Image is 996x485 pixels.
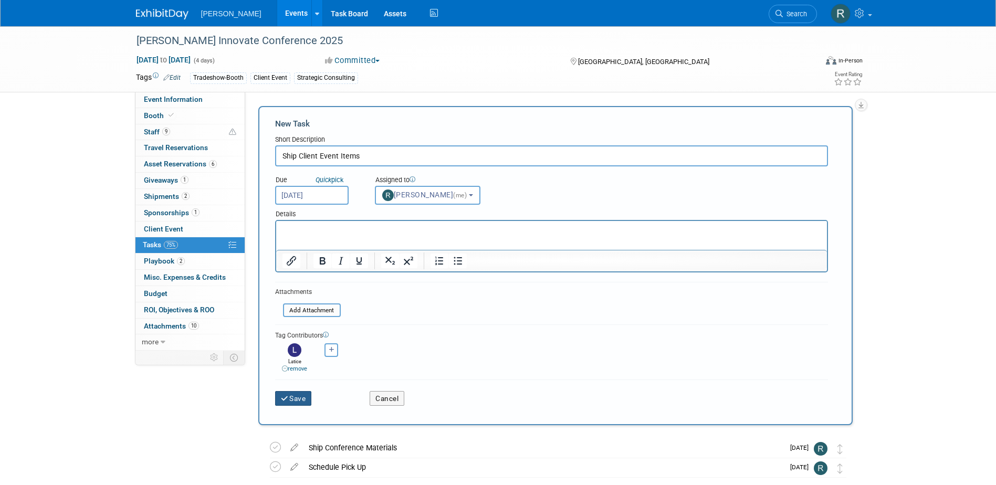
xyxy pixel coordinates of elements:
img: ExhibitDay [136,9,188,19]
a: Sponsorships1 [135,205,245,221]
a: edit [285,462,303,472]
div: Due [275,175,359,186]
span: Sponsorships [144,208,200,217]
button: Italic [332,254,350,268]
button: Underline [350,254,368,268]
div: Tradeshow-Booth [190,72,247,83]
i: Booth reservation complete [169,112,174,118]
span: 6 [209,160,217,168]
a: Attachments10 [135,319,245,334]
span: Event Information [144,95,203,103]
a: Asset Reservations6 [135,156,245,172]
img: Rebecca Deis [831,4,851,24]
span: 9 [162,128,170,135]
a: edit [285,443,303,452]
div: [PERSON_NAME] Innovate Conference 2025 [133,31,801,50]
a: Tasks75% [135,237,245,253]
a: Edit [163,74,181,81]
a: Shipments2 [135,189,245,205]
button: [PERSON_NAME](me) [375,186,480,205]
span: Travel Reservations [144,143,208,152]
div: Schedule Pick Up [303,458,784,476]
button: Bold [313,254,331,268]
div: New Task [275,118,828,130]
span: Playbook [144,257,185,265]
span: to [159,56,169,64]
input: Name of task or a short description [275,145,828,166]
a: Booth [135,108,245,124]
span: 10 [188,322,199,330]
div: Latice [278,357,312,373]
a: Staff9 [135,124,245,140]
span: 2 [182,192,190,200]
a: Misc. Expenses & Credits [135,270,245,286]
span: Booth [144,111,176,120]
a: Travel Reservations [135,140,245,156]
i: Move task [837,463,843,473]
span: more [142,338,159,346]
div: Event Rating [834,72,862,77]
a: remove [282,365,307,372]
button: Subscript [381,254,399,268]
span: Attachments [144,322,199,330]
span: Potential Scheduling Conflict -- at least one attendee is tagged in another overlapping event. [229,128,236,137]
span: Giveaways [144,176,188,184]
button: Cancel [370,391,404,406]
span: ROI, Objectives & ROO [144,305,214,314]
span: Asset Reservations [144,160,217,168]
img: Rebecca Deis [814,442,827,456]
img: Rebecca Deis [814,461,827,475]
input: Due Date [275,186,349,205]
span: Client Event [144,225,183,233]
span: Misc. Expenses & Credits [144,273,226,281]
img: Format-Inperson.png [826,56,836,65]
td: Tags [136,72,181,84]
span: 75% [164,241,178,249]
a: Giveaways1 [135,173,245,188]
a: Budget [135,286,245,302]
a: Playbook2 [135,254,245,269]
button: Insert/edit link [282,254,300,268]
span: [DATE] [790,463,814,471]
button: Numbered list [431,254,448,268]
div: Strategic Consulting [294,72,358,83]
span: Shipments [144,192,190,201]
div: Client Event [250,72,290,83]
div: In-Person [838,57,863,65]
div: Ship Conference Materials [303,439,784,457]
td: Personalize Event Tab Strip [205,351,224,364]
span: Staff [144,128,170,136]
span: 1 [181,176,188,184]
span: [DATE] [790,444,814,451]
button: Save [275,391,312,406]
img: Latice Spann [288,343,301,357]
a: Client Event [135,222,245,237]
span: Search [783,10,807,18]
span: (4 days) [193,57,215,64]
td: Toggle Event Tabs [223,351,245,364]
a: Search [769,5,817,23]
span: [PERSON_NAME] [382,191,469,199]
i: Quick [316,176,331,184]
button: Bullet list [449,254,467,268]
span: [GEOGRAPHIC_DATA], [GEOGRAPHIC_DATA] [578,58,709,66]
span: 2 [177,257,185,265]
a: ROI, Objectives & ROO [135,302,245,318]
span: (me) [453,192,467,199]
div: Details [275,205,828,220]
a: more [135,334,245,350]
span: Budget [144,289,167,298]
div: Assigned to [375,175,501,186]
span: [PERSON_NAME] [201,9,261,18]
a: Event Information [135,92,245,108]
span: [DATE] [DATE] [136,55,191,65]
iframe: Rich Text Area [276,221,827,250]
a: Quickpick [313,175,345,184]
div: Short Description [275,135,828,145]
button: Committed [321,55,384,66]
i: Move task [837,444,843,454]
span: Tasks [143,240,178,249]
div: Attachments [275,288,341,297]
button: Superscript [400,254,417,268]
